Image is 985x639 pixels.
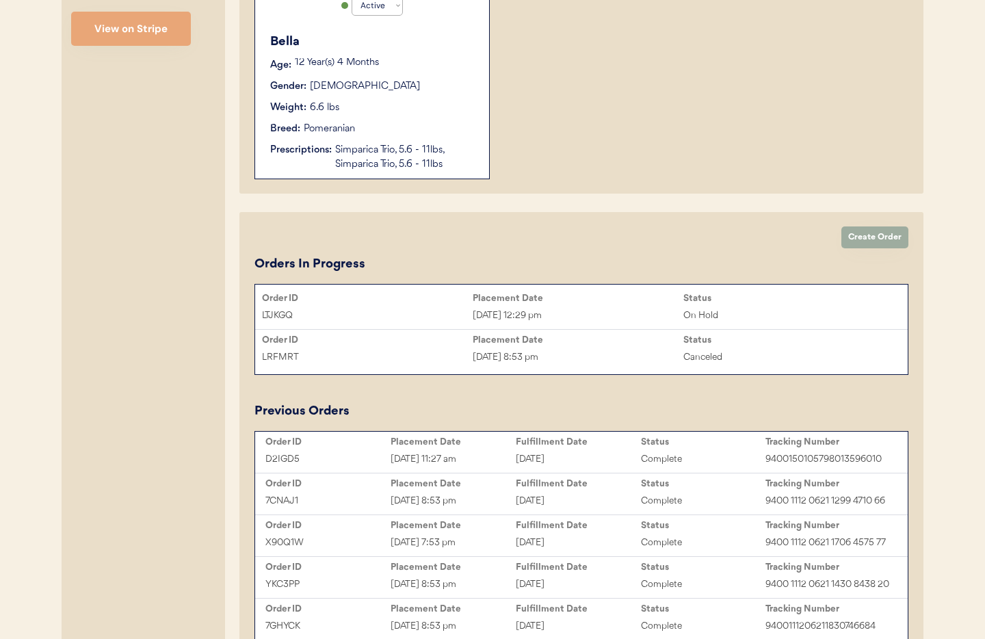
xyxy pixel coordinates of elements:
div: 9400 1112 0621 1430 8438 20 [765,577,891,592]
div: Order ID [262,335,473,345]
div: LRFMRT [262,350,473,365]
div: Status [683,335,894,345]
div: Tracking Number [765,520,891,531]
div: [DATE] 8:53 pm [473,350,683,365]
div: [DATE] 7:53 pm [391,535,516,551]
div: 9400111206211830746684 [765,618,891,634]
div: YKC3PP [265,577,391,592]
div: Complete [641,452,766,467]
div: X90Q1W [265,535,391,551]
div: Status [683,293,894,304]
button: Create Order [841,226,908,248]
div: Simparica Trio, 5.6 - 11lbs, Simparica Trio, 5.6 - 11lbs [335,143,475,172]
div: [DATE] [516,535,641,551]
div: Tracking Number [765,478,891,489]
div: Breed: [270,122,300,136]
div: Tracking Number [765,562,891,573]
div: 7CNAJ1 [265,493,391,509]
div: Pomeranian [304,122,355,136]
div: Placement Date [391,478,516,489]
div: Placement Date [473,293,683,304]
div: Orders In Progress [254,255,365,274]
div: Tracking Number [765,436,891,447]
div: [DATE] [516,452,641,467]
div: Fulfillment Date [516,478,641,489]
div: Complete [641,577,766,592]
div: Canceled [683,350,894,365]
div: LTJKGQ [262,308,473,324]
div: [DATE] 12:29 pm [473,308,683,324]
div: Order ID [265,520,391,531]
div: Complete [641,535,766,551]
button: View on Stripe [71,12,191,46]
div: Order ID [265,436,391,447]
div: Tracking Number [765,603,891,614]
div: Previous Orders [254,402,350,421]
div: Placement Date [391,603,516,614]
div: 6.6 lbs [310,101,339,115]
div: Age: [270,58,291,73]
div: [DEMOGRAPHIC_DATA] [310,79,420,94]
div: Fulfillment Date [516,562,641,573]
div: Prescriptions: [270,143,332,157]
div: 9400 1112 0621 1706 4575 77 [765,535,891,551]
div: [DATE] [516,493,641,509]
p: 12 Year(s) 4 Months [295,58,475,68]
div: Placement Date [473,335,683,345]
div: [DATE] [516,577,641,592]
div: Complete [641,618,766,634]
div: Status [641,478,766,489]
div: [DATE] 11:27 am [391,452,516,467]
div: Placement Date [391,520,516,531]
div: Status [641,520,766,531]
div: Bella [270,33,475,51]
div: Fulfillment Date [516,520,641,531]
div: Order ID [265,562,391,573]
div: Placement Date [391,436,516,447]
div: 9400 1112 0621 1299 4710 66 [765,493,891,509]
div: Placement Date [391,562,516,573]
div: [DATE] 8:53 pm [391,618,516,634]
div: Order ID [265,478,391,489]
div: Fulfillment Date [516,603,641,614]
div: Order ID [262,293,473,304]
div: [DATE] [516,618,641,634]
div: Gender: [270,79,306,94]
div: Status [641,603,766,614]
div: D2IGD5 [265,452,391,467]
div: 9400150105798013596010 [765,452,891,467]
div: Status [641,436,766,447]
div: [DATE] 8:53 pm [391,493,516,509]
div: On Hold [683,308,894,324]
div: [DATE] 8:53 pm [391,577,516,592]
div: Complete [641,493,766,509]
div: Status [641,562,766,573]
div: 7GHYCK [265,618,391,634]
div: Fulfillment Date [516,436,641,447]
div: Order ID [265,603,391,614]
div: Weight: [270,101,306,115]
